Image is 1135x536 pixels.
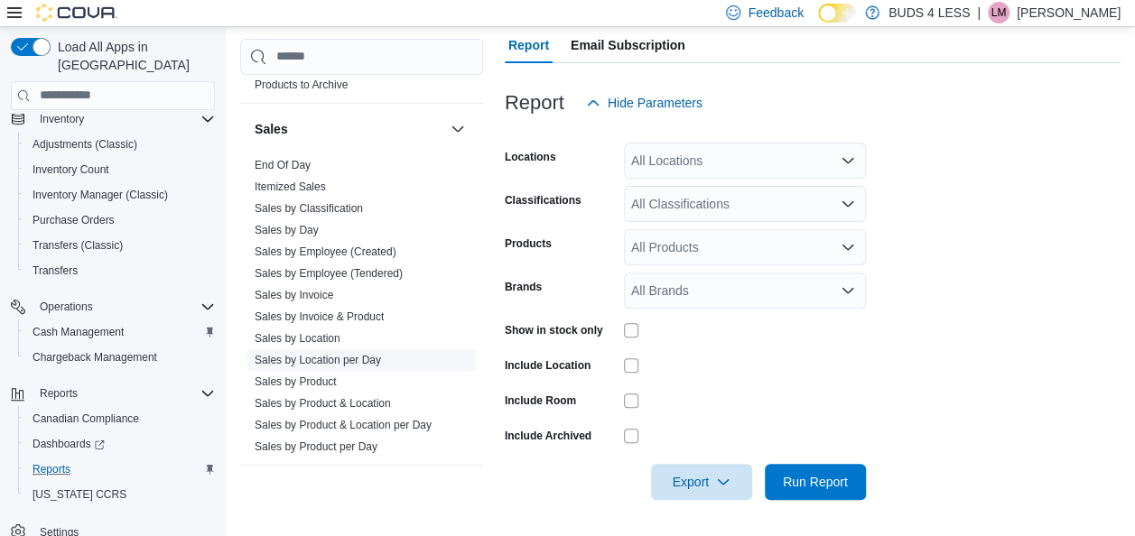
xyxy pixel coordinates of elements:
[33,437,105,451] span: Dashboards
[40,300,93,314] span: Operations
[33,296,215,318] span: Operations
[841,197,855,211] button: Open list of options
[25,260,85,282] a: Transfers
[25,321,131,343] a: Cash Management
[36,4,117,22] img: Cova
[25,433,215,455] span: Dashboards
[25,260,215,282] span: Transfers
[18,132,222,157] button: Adjustments (Classic)
[988,2,1009,23] div: Lauren Mallett
[579,85,710,121] button: Hide Parameters
[255,180,326,194] span: Itemized Sales
[25,134,144,155] a: Adjustments (Classic)
[991,2,1007,23] span: LM
[783,473,848,491] span: Run Report
[977,2,981,23] p: |
[255,158,311,172] span: End Of Day
[255,353,381,367] span: Sales by Location per Day
[33,238,123,253] span: Transfers (Classic)
[255,224,319,236] a: Sales by Day
[25,408,215,430] span: Canadian Compliance
[255,289,333,301] a: Sales by Invoice
[18,345,222,370] button: Chargeback Management
[255,440,377,453] a: Sales by Product per Day
[25,347,164,368] a: Chargeback Management
[25,235,215,256] span: Transfers (Classic)
[748,4,803,22] span: Feedback
[25,159,215,180] span: Inventory Count
[240,154,483,465] div: Sales
[25,347,215,368] span: Chargeback Management
[33,108,215,130] span: Inventory
[255,159,311,171] a: End Of Day
[40,386,78,401] span: Reports
[18,157,222,182] button: Inventory Count
[40,112,84,126] span: Inventory
[33,162,109,177] span: Inventory Count
[255,375,337,388] a: Sales by Product
[1017,2,1121,23] p: [PERSON_NAME]
[505,92,564,114] h3: Report
[18,482,222,507] button: [US_STATE] CCRS
[25,184,215,206] span: Inventory Manager (Classic)
[255,310,384,324] span: Sales by Invoice & Product
[255,245,396,259] span: Sales by Employee (Created)
[25,184,175,206] a: Inventory Manager (Classic)
[33,108,91,130] button: Inventory
[18,208,222,233] button: Purchase Orders
[505,429,591,443] label: Include Archived
[505,358,591,373] label: Include Location
[33,296,100,318] button: Operations
[255,310,384,323] a: Sales by Invoice & Product
[255,419,432,431] a: Sales by Product & Location per Day
[25,235,130,256] a: Transfers (Classic)
[33,263,78,278] span: Transfers
[25,408,146,430] a: Canadian Compliance
[255,79,348,91] a: Products to Archive
[255,266,403,281] span: Sales by Employee (Tendered)
[25,209,215,231] span: Purchase Orders
[33,137,137,152] span: Adjustments (Classic)
[505,193,581,208] label: Classifications
[33,383,85,404] button: Reports
[841,283,855,298] button: Open list of options
[33,383,215,404] span: Reports
[33,411,139,426] span: Canadian Compliance
[608,94,702,112] span: Hide Parameters
[841,153,855,168] button: Open list of options
[255,202,363,215] a: Sales by Classification
[255,396,391,411] span: Sales by Product & Location
[25,433,112,455] a: Dashboards
[18,182,222,208] button: Inventory Manager (Classic)
[841,240,855,254] button: Open list of options
[255,418,432,432] span: Sales by Product & Location per Day
[255,78,348,92] span: Products to Archive
[240,52,483,103] div: Products
[255,120,288,138] h3: Sales
[25,458,78,480] a: Reports
[255,223,319,237] span: Sales by Day
[255,201,363,216] span: Sales by Classification
[447,118,469,140] button: Sales
[33,213,115,227] span: Purchase Orders
[571,27,685,63] span: Email Subscription
[508,27,549,63] span: Report
[33,462,70,476] span: Reports
[662,464,741,500] span: Export
[25,159,116,180] a: Inventory Count
[33,325,124,339] span: Cash Management
[18,431,222,457] a: Dashboards
[505,236,552,251] label: Products
[18,457,222,482] button: Reports
[33,487,126,502] span: [US_STATE] CCRS
[25,484,134,505] a: [US_STATE] CCRS
[4,381,222,406] button: Reports
[18,319,222,345] button: Cash Management
[651,464,752,500] button: Export
[255,397,391,410] a: Sales by Product & Location
[51,38,215,74] span: Load All Apps in [GEOGRAPHIC_DATA]
[255,245,396,258] a: Sales by Employee (Created)
[25,134,215,155] span: Adjustments (Classic)
[505,323,603,337] label: Show in stock only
